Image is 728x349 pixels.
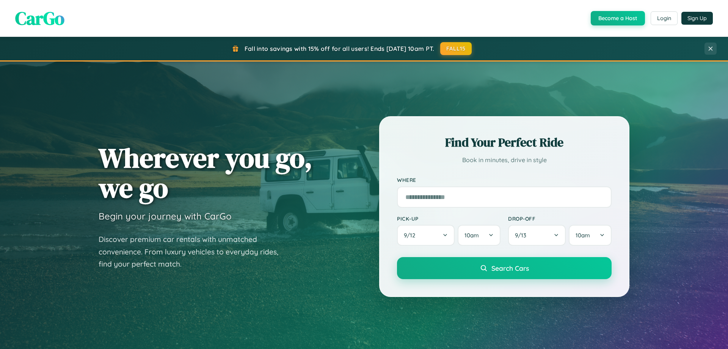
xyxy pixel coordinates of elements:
[576,232,590,239] span: 10am
[464,232,479,239] span: 10am
[397,155,612,166] p: Book in minutes, drive in style
[99,143,312,203] h1: Wherever you go, we go
[491,264,529,272] span: Search Cars
[397,177,612,183] label: Where
[508,225,566,246] button: 9/13
[440,42,472,55] button: FALL15
[397,134,612,151] h2: Find Your Perfect Ride
[508,215,612,222] label: Drop-off
[515,232,530,239] span: 9 / 13
[15,6,64,31] span: CarGo
[397,257,612,279] button: Search Cars
[569,225,612,246] button: 10am
[99,210,232,222] h3: Begin your journey with CarGo
[681,12,713,25] button: Sign Up
[397,215,500,222] label: Pick-up
[397,225,455,246] button: 9/12
[458,225,500,246] button: 10am
[245,45,435,52] span: Fall into savings with 15% off for all users! Ends [DATE] 10am PT.
[651,11,678,25] button: Login
[99,233,288,270] p: Discover premium car rentals with unmatched convenience. From luxury vehicles to everyday rides, ...
[591,11,645,25] button: Become a Host
[404,232,419,239] span: 9 / 12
